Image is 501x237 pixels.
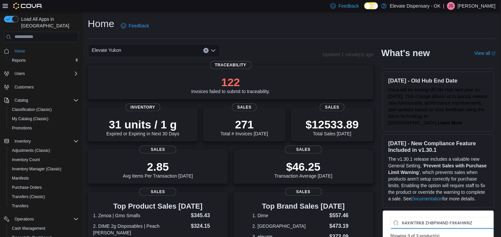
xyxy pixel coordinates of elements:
[9,202,79,210] span: Transfers
[139,188,176,196] span: Sales
[475,51,496,56] a: View allExternal link
[7,192,81,201] button: Transfers (Classic)
[210,61,252,69] span: Traceability
[12,47,79,55] span: Home
[106,118,179,136] div: Expired or Expiring in Next 30 Days
[7,123,81,133] button: Promotions
[388,163,487,175] strong: Prevent Sales with Purchase Limit Warning
[7,56,81,65] button: Reports
[125,103,161,111] span: Inventory
[449,2,453,10] span: JS
[12,176,29,181] span: Manifests
[93,202,223,210] h3: Top Product Sales [DATE]
[12,137,79,145] span: Inventory
[306,118,359,131] p: $12533.89
[364,2,378,9] input: Dark Mode
[9,165,79,173] span: Inventory Manager (Classic)
[7,224,81,233] button: Cash Management
[274,160,333,179] div: Transaction Average [DATE]
[9,106,54,114] a: Classification (Classic)
[492,51,496,55] svg: External link
[252,223,327,229] dt: 2. [GEOGRAPHIC_DATA]
[9,115,79,123] span: My Catalog (Classic)
[12,157,40,162] span: Inventory Count
[7,146,81,155] button: Adjustments (Classic)
[15,217,34,222] span: Operations
[203,48,209,53] button: Clear input
[447,2,455,10] div: Jacob Spyres
[191,212,223,220] dd: $345.43
[12,148,50,153] span: Adjustments (Classic)
[12,47,28,55] a: Home
[232,103,257,111] span: Sales
[9,193,79,201] span: Transfers (Classic)
[118,19,152,32] a: Feedback
[12,215,79,223] span: Operations
[390,2,441,10] p: Elevate Dispensary - OK
[9,184,45,191] a: Purchase Orders
[12,96,31,104] button: Catalog
[12,83,79,91] span: Customers
[12,215,37,223] button: Operations
[12,83,36,91] a: Customers
[323,52,374,57] p: Updated 1 minute(s) ago
[12,96,79,104] span: Catalog
[443,2,445,10] p: |
[7,164,81,174] button: Inventory Manager (Classic)
[330,222,354,230] dd: $473.19
[388,77,489,84] h3: [DATE] - Old Hub End Date
[88,17,114,30] h1: Home
[123,160,193,179] div: Avg Items Per Transaction [DATE]
[1,69,81,78] button: Users
[9,156,79,164] span: Inventory Count
[458,2,496,10] p: [PERSON_NAME]
[139,146,176,153] span: Sales
[9,115,51,123] a: My Catalog (Classic)
[306,118,359,136] div: Total Sales [DATE]
[7,201,81,211] button: Transfers
[438,120,463,125] a: Learn More
[191,222,223,230] dd: $324.15
[9,56,79,64] span: Reports
[9,224,79,232] span: Cash Management
[9,156,43,164] a: Inventory Count
[388,156,489,202] p: The v1.30.1 release includes a valuable new General Setting, ' ', which prevents sales when produ...
[9,147,53,154] a: Adjustments (Classic)
[252,202,354,210] h3: Top Brand Sales [DATE]
[9,202,31,210] a: Transfers
[15,139,31,144] span: Inventory
[211,48,216,53] button: Open list of options
[221,118,268,131] p: 271
[13,3,43,9] img: Cova
[9,174,79,182] span: Manifests
[12,166,61,172] span: Inventory Manager (Classic)
[15,71,25,76] span: Users
[1,96,81,105] button: Catalog
[191,76,270,89] p: 122
[93,223,188,236] dt: 2. DIME 2g Disposables | Peach [PERSON_NAME]
[9,106,79,114] span: Classification (Classic)
[129,22,149,29] span: Feedback
[15,98,28,103] span: Catalog
[7,155,81,164] button: Inventory Count
[381,48,430,58] h2: What's new
[252,212,327,219] dt: 1. Dime
[106,118,179,131] p: 31 units / 1 g
[388,87,488,125] span: Cova will be turning off Old Hub next year on [DATE]. This change allows us to quickly release ne...
[9,224,48,232] a: Cash Management
[12,203,28,209] span: Transfers
[12,137,33,145] button: Inventory
[7,174,81,183] button: Manifests
[93,212,188,219] dt: 1. Zenoa | Gmo Smalls
[15,49,25,54] span: Home
[12,58,26,63] span: Reports
[9,165,64,173] a: Inventory Manager (Classic)
[320,103,345,111] span: Sales
[9,147,79,154] span: Adjustments (Classic)
[9,184,79,191] span: Purchase Orders
[1,137,81,146] button: Inventory
[12,70,27,78] button: Users
[18,16,79,29] span: Load All Apps in [GEOGRAPHIC_DATA]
